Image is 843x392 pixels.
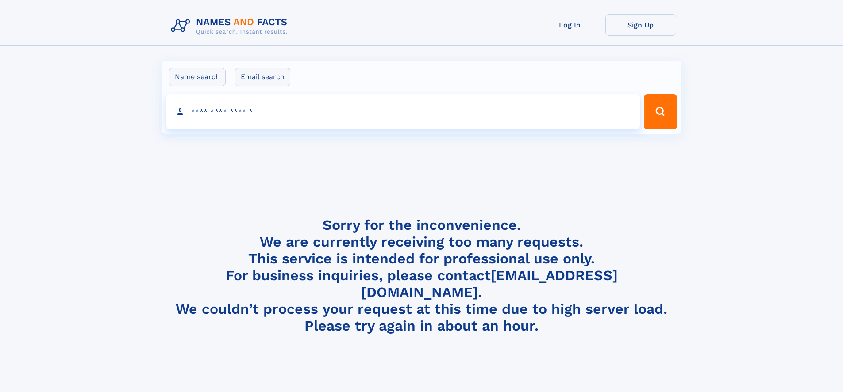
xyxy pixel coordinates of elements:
[167,217,676,335] h4: Sorry for the inconvenience. We are currently receiving too many requests. This service is intend...
[361,267,618,301] a: [EMAIL_ADDRESS][DOMAIN_NAME]
[169,68,226,86] label: Name search
[235,68,290,86] label: Email search
[535,14,605,36] a: Log In
[167,14,295,38] img: Logo Names and Facts
[644,94,677,129] button: Search Button
[166,94,640,129] input: search input
[605,14,676,36] a: Sign Up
